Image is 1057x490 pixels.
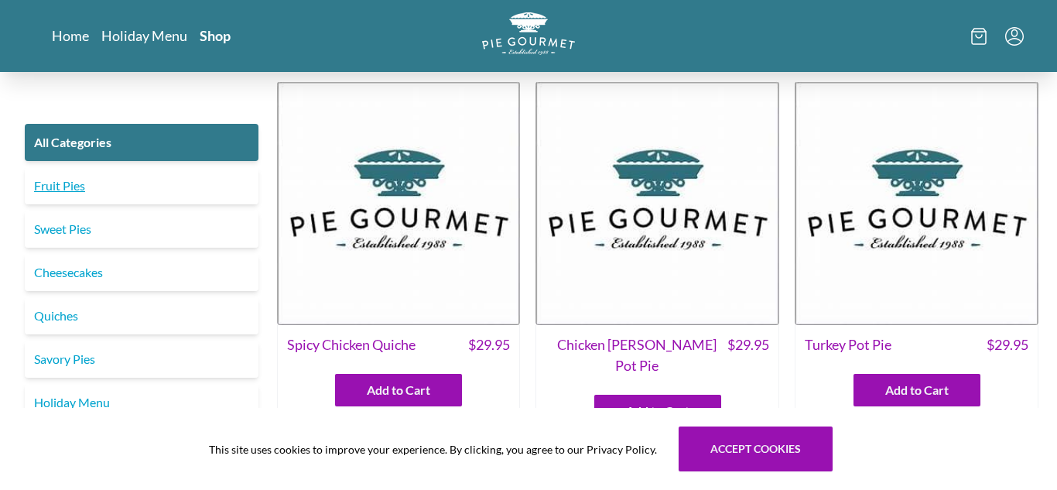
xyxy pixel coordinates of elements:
a: Quiches [25,297,258,334]
span: $ 29.95 [727,334,769,376]
a: Cheesecakes [25,254,258,291]
a: Savory Pies [25,341,258,378]
button: Menu [1005,27,1024,46]
span: Add to Cart [626,402,689,420]
a: Sweet Pies [25,211,258,248]
a: Fruit Pies [25,167,258,204]
span: This site uses cookies to improve your experience. By clicking, you agree to our Privacy Policy. [209,441,657,457]
img: Turkey Pot Pie [795,81,1038,325]
button: Add to Cart [594,395,721,427]
button: Add to Cart [335,374,462,406]
a: Home [52,26,89,45]
button: Accept cookies [679,427,833,471]
span: Turkey Pot Pie [805,334,891,355]
img: Spicy Chicken Quiche [277,81,521,325]
span: Add to Cart [885,381,949,399]
img: logo [482,12,575,55]
img: Chicken Curry Pot Pie [535,81,779,325]
span: Spicy Chicken Quiche [287,334,416,355]
a: Holiday Menu [25,384,258,421]
a: Holiday Menu [101,26,187,45]
span: $ 29.95 [468,334,510,355]
button: Add to Cart [853,374,980,406]
span: Chicken [PERSON_NAME] Pot Pie [546,334,727,376]
a: Logo [482,12,575,60]
span: $ 29.95 [987,334,1028,355]
a: All Categories [25,124,258,161]
a: Shop [200,26,231,45]
span: Add to Cart [367,381,430,399]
